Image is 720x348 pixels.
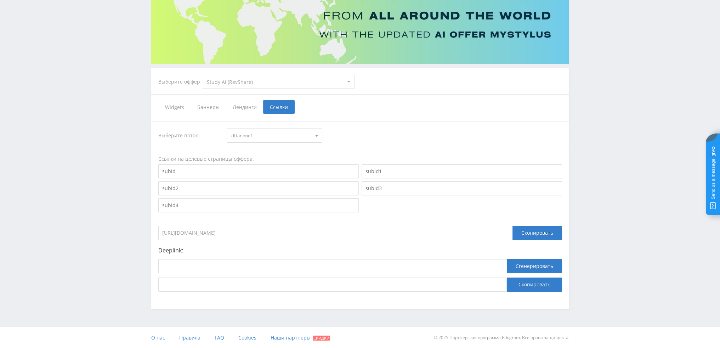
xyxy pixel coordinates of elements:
div: Выберите поток [158,129,220,143]
span: О нас [151,334,165,341]
input: subid1 [362,164,562,178]
span: Баннеры [191,100,226,114]
span: Widgets [158,100,191,114]
div: Ссылки на целевые страницы оффера. [158,155,562,162]
div: Выберите оффер [158,79,203,85]
span: Лендинги [226,100,263,114]
span: Скидки [313,336,330,341]
button: Скопировать [507,278,562,292]
div: Скопировать [512,226,562,240]
input: subid [158,164,359,178]
button: Сгенерировать [507,259,562,273]
span: Cookies [238,334,256,341]
span: Ссылки [263,100,295,114]
p: Deeplink: [158,247,562,253]
input: subid2 [158,181,359,195]
input: subid3 [362,181,562,195]
span: dtfanime1 [231,129,311,142]
span: Правила [179,334,200,341]
input: subid4 [158,198,359,212]
span: FAQ [215,334,224,341]
span: Наши партнеры [271,334,311,341]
